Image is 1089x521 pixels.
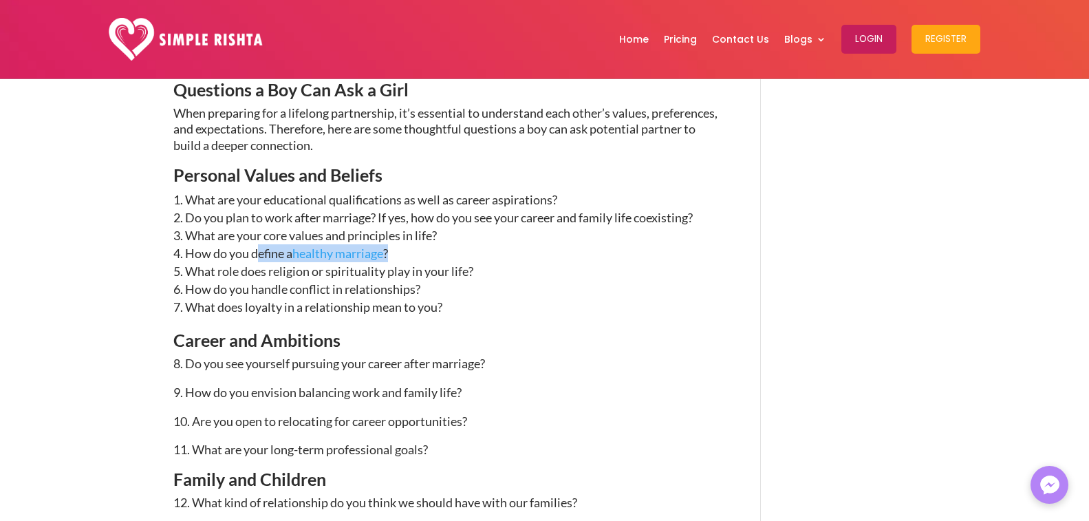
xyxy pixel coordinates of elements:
[912,25,980,54] button: Register
[173,414,467,429] span: 10. Are you open to relocating for career opportunities?
[841,3,896,75] a: Login
[195,385,462,400] span: ow do you envision balancing work and family life?
[664,3,697,75] a: Pricing
[173,495,577,510] span: 12. What kind of relationship do you think we should have with our families?
[173,191,720,209] li: What are your educational qualifications as well as career aspirations?
[292,246,383,261] a: healthy marriage
[173,385,195,400] span: 9. H
[173,209,720,226] li: Do you plan to work after marriage? If yes, how do you see your career and family life coexisting?
[173,356,485,371] span: 8. Do you see yourself pursuing your career after marriage?
[173,79,409,100] span: Questions a Boy Can Ask a Girl
[912,3,980,75] a: Register
[173,330,341,350] span: Career and Ambitions
[173,262,720,280] li: What role does religion or spirituality play in your life?
[841,25,896,54] button: Login
[173,244,720,262] li: How do you define a ?
[173,280,720,298] li: How do you handle conflict in relationships?
[1036,471,1064,499] img: Messenger
[173,442,428,457] span: 11. What are your long-term professional goals?
[173,226,720,244] li: What are your core values and principles in life?
[712,3,769,75] a: Contact Us
[173,164,382,185] span: Personal Values and Beliefs
[173,469,326,489] span: Family and Children
[173,298,720,316] li: What does loyalty in a relationship mean to you?
[619,3,649,75] a: Home
[784,3,826,75] a: Blogs
[173,105,720,167] p: When preparing for a lifelong partnership, it’s essential to understand each other’s values, pref...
